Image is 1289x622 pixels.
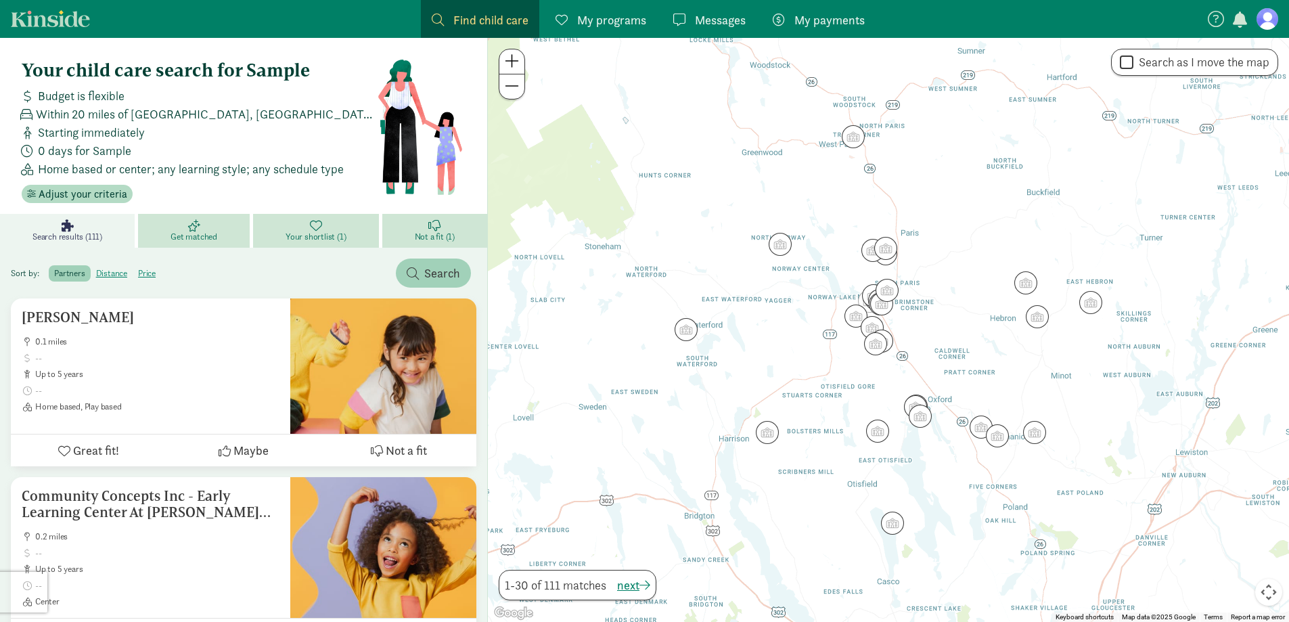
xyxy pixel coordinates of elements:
[39,186,127,202] span: Adjust your criteria
[1204,613,1223,621] a: Terms
[861,239,884,262] div: Click to see details
[769,233,792,256] div: Click to see details
[794,11,865,29] span: My payments
[870,292,893,315] div: Click to see details
[138,214,253,248] a: Get matched
[133,265,161,282] label: price
[864,332,887,355] div: Click to see details
[1079,291,1102,314] div: Click to see details
[233,441,269,460] span: Maybe
[866,420,889,443] div: Click to see details
[38,141,131,160] span: 0 days for Sample
[909,405,932,428] div: Click to see details
[415,231,455,242] span: Not a fit (1)
[35,531,279,542] span: 0.2 miles
[874,242,897,265] div: Click to see details
[881,512,904,535] div: Click to see details
[844,305,867,328] div: Click to see details
[1122,613,1196,621] span: Map data ©2025 Google
[491,604,536,622] img: Google
[36,105,377,123] span: Within 20 miles of [GEOGRAPHIC_DATA], [GEOGRAPHIC_DATA] 04268
[453,11,528,29] span: Find child care
[577,11,646,29] span: My programs
[38,87,125,105] span: Budget is flexible
[22,488,279,520] h5: Community Concepts Inc - Early Learning Center At [PERSON_NAME][GEOGRAPHIC_DATA]
[253,214,382,248] a: Your shortlist (1)
[91,265,133,282] label: distance
[32,231,102,242] span: Search results (111)
[862,284,885,307] div: Click to see details
[396,259,471,288] button: Search
[1255,579,1282,606] button: Map camera controls
[876,279,899,302] div: Click to see details
[874,237,897,260] div: Click to see details
[382,214,488,248] a: Not a fit (1)
[1026,305,1049,328] div: Click to see details
[860,288,883,311] div: Click to see details
[321,435,476,466] button: Not a fit
[505,576,606,594] span: 1-30 of 111 matches
[286,231,346,242] span: Your shortlist (1)
[905,395,928,418] div: Click to see details
[22,309,279,326] h5: [PERSON_NAME]
[11,267,47,279] span: Sort by:
[35,369,279,380] span: up to 5 years
[675,318,698,341] div: Click to see details
[617,576,650,594] button: next
[166,435,321,466] button: Maybe
[695,11,746,29] span: Messages
[38,160,344,178] span: Home based or center; any learning style; any schedule type
[1014,271,1037,294] div: Click to see details
[171,231,217,242] span: Get matched
[986,424,1009,447] div: Click to see details
[868,289,891,312] div: Click to see details
[870,330,893,353] div: Click to see details
[386,441,427,460] span: Not a fit
[858,290,881,313] div: Click to see details
[869,292,892,315] div: Click to see details
[424,264,460,282] span: Search
[1231,613,1285,621] a: Report a map error
[842,125,865,148] div: Click to see details
[22,60,377,81] h4: Your child care search for Sample
[1023,421,1046,444] div: Click to see details
[35,401,279,412] span: Home based, Play based
[35,336,279,347] span: 0.1 miles
[11,435,166,466] button: Great fit!
[1133,54,1269,70] label: Search as I move the map
[1056,613,1114,622] button: Keyboard shortcuts
[904,395,927,418] div: Click to see details
[756,421,779,444] div: Click to see details
[22,185,133,204] button: Adjust your criteria
[49,265,90,282] label: partners
[970,416,993,439] div: Click to see details
[38,123,145,141] span: Starting immediately
[35,564,279,575] span: up to 5 years
[491,604,536,622] a: Open this area in Google Maps (opens a new window)
[35,596,279,607] span: Center
[11,10,90,27] a: Kinside
[861,316,884,339] div: Click to see details
[73,441,119,460] span: Great fit!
